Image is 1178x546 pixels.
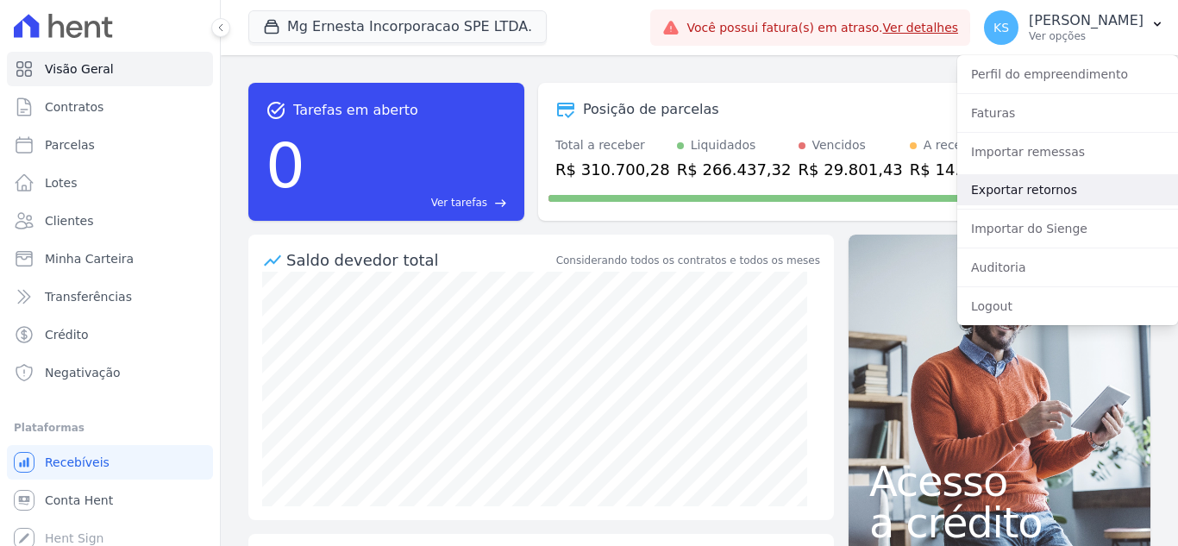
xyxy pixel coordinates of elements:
[1029,12,1144,29] p: [PERSON_NAME]
[7,483,213,518] a: Conta Hent
[883,21,959,35] a: Ver detalhes
[686,19,958,37] span: Você possui fatura(s) em atraso.
[7,166,213,200] a: Lotes
[431,195,487,210] span: Ver tarefas
[555,158,670,181] div: R$ 310.700,28
[691,136,756,154] div: Liquidados
[14,417,206,438] div: Plataformas
[910,158,1014,181] div: R$ 14.461,53
[45,326,89,343] span: Crédito
[248,10,547,43] button: Mg Ernesta Incorporacao SPE LTDA.
[7,90,213,124] a: Contratos
[993,22,1009,34] span: KS
[957,97,1178,129] a: Faturas
[45,212,93,229] span: Clientes
[7,128,213,162] a: Parcelas
[799,158,903,181] div: R$ 29.801,43
[812,136,866,154] div: Vencidos
[957,59,1178,90] a: Perfil do empreendimento
[869,461,1130,502] span: Acesso
[266,100,286,121] span: task_alt
[45,174,78,191] span: Lotes
[1029,29,1144,43] p: Ver opções
[293,100,418,121] span: Tarefas em aberto
[7,445,213,480] a: Recebíveis
[555,136,670,154] div: Total a receber
[494,197,507,210] span: east
[45,492,113,509] span: Conta Hent
[45,136,95,154] span: Parcelas
[312,195,507,210] a: Ver tarefas east
[957,136,1178,167] a: Importar remessas
[7,204,213,238] a: Clientes
[957,174,1178,205] a: Exportar retornos
[7,242,213,276] a: Minha Carteira
[266,121,305,210] div: 0
[45,288,132,305] span: Transferências
[957,291,1178,322] a: Logout
[583,99,719,120] div: Posição de parcelas
[957,252,1178,283] a: Auditoria
[286,248,553,272] div: Saldo devedor total
[957,213,1178,244] a: Importar do Sienge
[924,136,982,154] div: A receber
[45,250,134,267] span: Minha Carteira
[677,158,792,181] div: R$ 266.437,32
[45,364,121,381] span: Negativação
[45,454,110,471] span: Recebíveis
[45,98,103,116] span: Contratos
[869,502,1130,543] span: a crédito
[556,253,820,268] div: Considerando todos os contratos e todos os meses
[7,317,213,352] a: Crédito
[970,3,1178,52] button: KS [PERSON_NAME] Ver opções
[7,52,213,86] a: Visão Geral
[7,279,213,314] a: Transferências
[7,355,213,390] a: Negativação
[45,60,114,78] span: Visão Geral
